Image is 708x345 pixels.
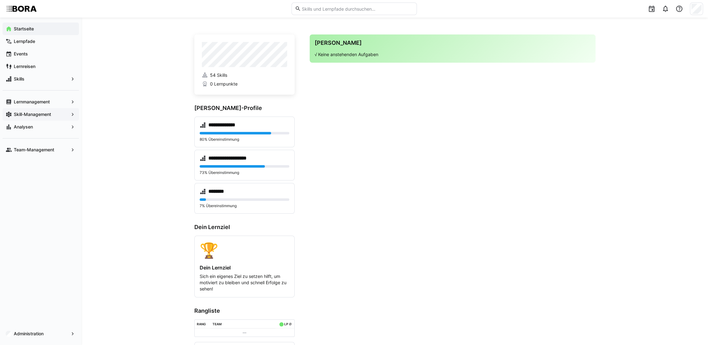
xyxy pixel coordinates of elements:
[315,39,590,46] h3: [PERSON_NAME]
[210,72,227,78] span: 54 Skills
[200,137,289,142] p: 80% Übereinstimmung
[194,224,295,231] h3: Dein Lernziel
[284,322,288,326] div: LP
[210,81,237,87] span: 0 Lernpunkte
[202,72,287,78] a: 54 Skills
[212,322,222,326] div: Team
[301,6,413,12] input: Skills und Lernpfade durchsuchen…
[200,273,289,292] p: Sich ein eigenes Ziel zu setzen hilft, um motiviert zu bleiben und schnell Erfolge zu sehen!
[289,321,292,326] a: ø
[315,51,590,58] p: √ Keine anstehenden Aufgaben
[197,322,206,326] div: Rang
[194,307,295,314] h3: Rangliste
[200,264,289,271] h4: Dein Lernziel
[194,105,295,112] h3: [PERSON_NAME]-Profile
[200,170,289,175] p: 73% Übereinstimmung
[200,241,289,259] div: 🏆
[200,203,289,208] p: 7% Übereinstimmung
